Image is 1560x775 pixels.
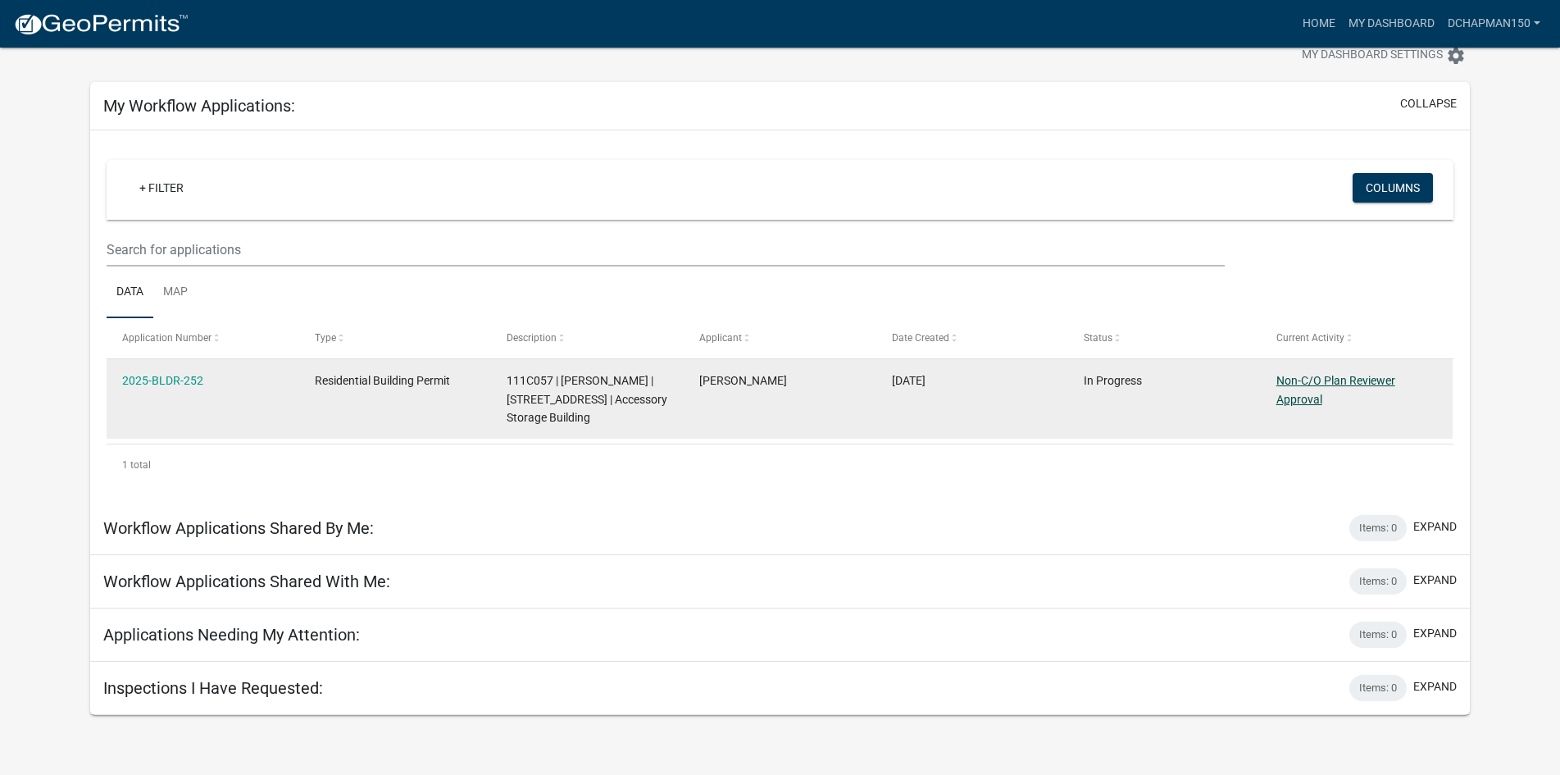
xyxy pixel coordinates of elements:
[1413,572,1457,589] button: expand
[1296,8,1342,39] a: Home
[107,444,1453,486] div: 1 total
[103,678,323,698] h5: Inspections I Have Requested:
[103,572,390,591] h5: Workflow Applications Shared With Me:
[315,332,336,344] span: Type
[1413,678,1457,695] button: expand
[1349,622,1407,648] div: Items: 0
[122,332,211,344] span: Application Number
[1084,332,1112,344] span: Status
[1349,515,1407,541] div: Items: 0
[1068,318,1261,358] datatable-header-cell: Status
[1276,332,1344,344] span: Current Activity
[491,318,684,358] datatable-header-cell: Description
[126,173,197,203] a: + Filter
[699,374,787,387] span: Daniel
[507,332,557,344] span: Description
[299,318,492,358] datatable-header-cell: Type
[1349,568,1407,595] div: Items: 0
[1446,46,1466,66] i: settings
[107,267,153,319] a: Data
[1276,374,1395,406] a: Non-C/O Plan Reviewer Approval
[684,318,876,358] datatable-header-cell: Applicant
[103,625,360,645] h5: Applications Needing My Attention:
[1413,518,1457,536] button: expand
[122,374,203,387] a: 2025-BLDR-252
[107,318,299,358] datatable-header-cell: Application Number
[1302,46,1443,66] span: My Dashboard Settings
[1342,8,1441,39] a: My Dashboard
[103,96,295,116] h5: My Workflow Applications:
[1400,95,1457,112] button: collapse
[1441,8,1547,39] a: DChapman150
[892,374,926,387] span: 08/25/2025
[1084,374,1142,387] span: In Progress
[1261,318,1453,358] datatable-header-cell: Current Activity
[876,318,1068,358] datatable-header-cell: Date Created
[90,130,1470,502] div: collapse
[507,374,667,425] span: 111C057 | CHAPMAN DANIEL | 150 TWISTING HILL DR | Accessory Storage Building
[1349,675,1407,701] div: Items: 0
[892,332,949,344] span: Date Created
[153,267,198,319] a: Map
[107,233,1225,267] input: Search for applications
[1353,173,1433,203] button: Columns
[1413,625,1457,642] button: expand
[699,332,742,344] span: Applicant
[103,518,374,538] h5: Workflow Applications Shared By Me:
[315,374,450,387] span: Residential Building Permit
[1289,39,1479,71] button: My Dashboard Settingssettings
